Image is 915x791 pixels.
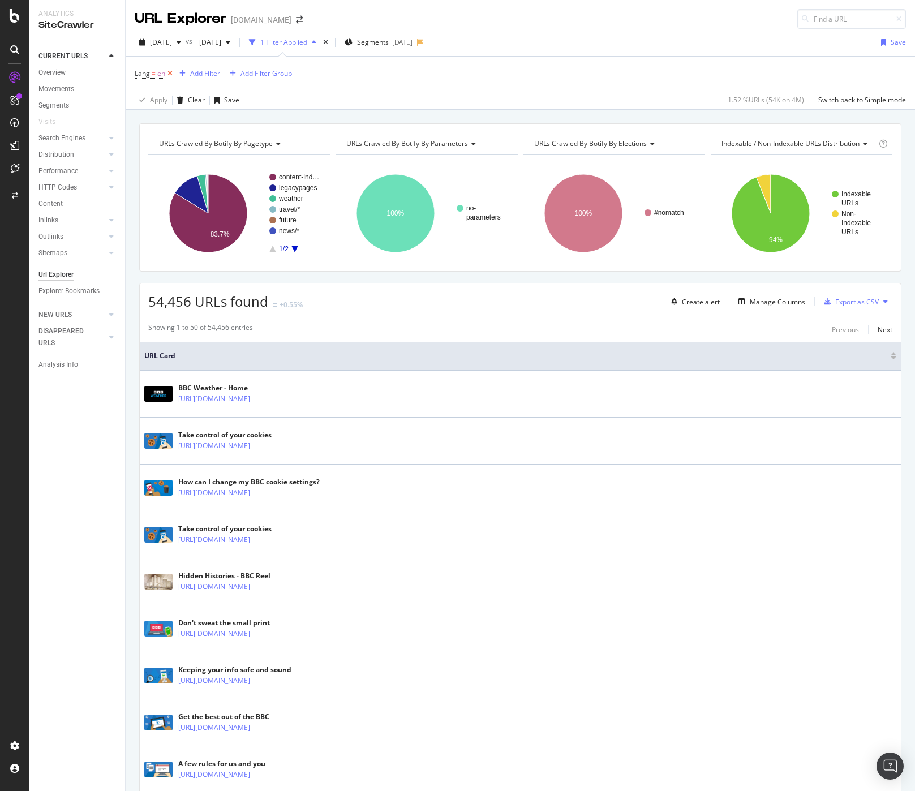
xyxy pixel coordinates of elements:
span: Lang [135,68,150,78]
a: Performance [38,165,106,177]
img: main image [144,762,173,777]
text: Indexable [841,219,871,227]
div: Analytics [38,9,116,19]
input: Find a URL [797,9,906,29]
div: Overview [38,67,66,79]
button: [DATE] [135,33,186,51]
div: Content [38,198,63,210]
div: [DATE] [392,37,413,47]
span: vs [186,36,195,46]
text: 94% [769,236,783,244]
div: Visits [38,116,55,128]
img: main image [144,386,173,402]
img: main image [144,668,173,683]
a: Sitemaps [38,247,106,259]
button: Apply [135,91,167,109]
div: Next [878,325,892,334]
img: main image [144,527,173,543]
div: Apply [150,95,167,105]
svg: A chart. [336,164,517,263]
span: = [152,68,156,78]
div: [DOMAIN_NAME] [231,14,291,25]
a: [URL][DOMAIN_NAME] [178,440,250,452]
a: [URL][DOMAIN_NAME] [178,722,250,733]
button: [DATE] [195,33,235,51]
div: How can I change my BBC cookie settings? [178,477,320,487]
a: [URL][DOMAIN_NAME] [178,534,250,545]
div: 1.52 % URLs ( 54K on 4M ) [728,95,804,105]
button: Segments[DATE] [340,33,417,51]
a: Outlinks [38,231,106,243]
div: 1 Filter Applied [260,37,307,47]
button: Save [210,91,239,109]
div: NEW URLS [38,309,72,321]
a: Explorer Bookmarks [38,285,117,297]
a: [URL][DOMAIN_NAME] [178,487,250,498]
div: Take control of your cookies [178,524,299,534]
span: Segments [357,37,389,47]
div: Url Explorer [38,269,74,281]
text: travel/* [279,205,300,213]
div: Outlinks [38,231,63,243]
a: Visits [38,116,67,128]
div: Add Filter Group [240,68,292,78]
a: CURRENT URLS [38,50,106,62]
button: Create alert [667,293,720,311]
div: Distribution [38,149,74,161]
text: 83.7% [211,230,230,238]
h4: Indexable / Non-Indexable URLs Distribution [719,135,877,153]
div: Save [224,95,239,105]
img: main image [144,621,173,637]
svg: A chart. [711,164,892,263]
img: main image [144,480,173,496]
div: Inlinks [38,214,58,226]
div: Analysis Info [38,359,78,371]
button: Save [877,33,906,51]
div: Hidden Histories - BBC Reel [178,571,299,581]
div: Sitemaps [38,247,67,259]
div: Manage Columns [750,297,805,307]
div: DISAPPEARED URLS [38,325,96,349]
span: URLs Crawled By Botify By parameters [346,139,468,148]
a: Overview [38,67,117,79]
div: BBC Weather - Home [178,383,299,393]
div: Export as CSV [835,297,879,307]
span: Indexable / Non-Indexable URLs distribution [721,139,860,148]
img: main image [144,715,173,730]
div: Search Engines [38,132,85,144]
span: URLs Crawled By Botify By elections [534,139,647,148]
span: URL Card [144,351,888,361]
a: Content [38,198,117,210]
div: Create alert [682,297,720,307]
div: Performance [38,165,78,177]
div: arrow-right-arrow-left [296,16,303,24]
a: [URL][DOMAIN_NAME] [178,769,250,780]
a: DISAPPEARED URLS [38,325,106,349]
div: Add Filter [190,68,220,78]
div: URL Explorer [135,9,226,28]
text: 1/2 [279,245,289,253]
div: A few rules for us and you [178,759,299,769]
img: main image [144,433,173,449]
span: 2025 Sep. 17th [195,37,221,47]
h4: URLs Crawled By Botify By elections [532,135,695,153]
button: Switch back to Simple mode [814,91,906,109]
a: NEW URLS [38,309,106,321]
div: Explorer Bookmarks [38,285,100,297]
text: Indexable [841,190,871,198]
text: URLs [841,228,858,236]
button: Manage Columns [734,295,805,308]
div: SiteCrawler [38,19,116,32]
div: Previous [832,325,859,334]
a: [URL][DOMAIN_NAME] [178,675,250,686]
text: future [279,216,297,224]
div: Switch back to Simple mode [818,95,906,105]
svg: A chart. [148,164,330,263]
text: no- [466,204,476,212]
div: +0.55% [280,300,303,309]
a: HTTP Codes [38,182,106,194]
div: Don't sweat the small print [178,618,299,628]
